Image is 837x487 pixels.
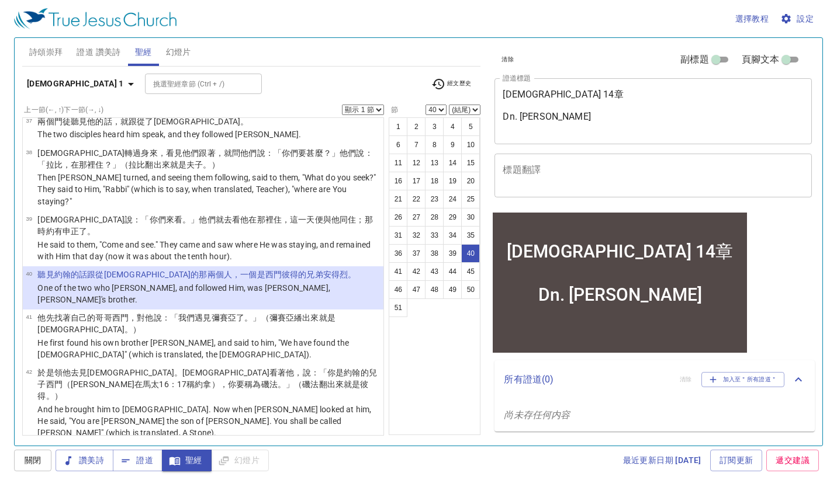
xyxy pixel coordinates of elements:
span: 37 [26,117,32,124]
wg4314: [DEMOGRAPHIC_DATA] [37,368,377,401]
span: 加入至＂所有證道＂ [709,374,777,385]
wg846: 的那 [191,270,356,279]
span: 訂閱更新 [720,453,753,468]
button: 51 [389,298,407,317]
span: 讚美詩 [65,453,104,468]
span: 清除 [501,54,514,65]
button: 30 [461,208,480,227]
iframe: from-child [490,210,750,356]
button: 31 [389,226,407,245]
button: 27 [407,208,426,227]
wg191: 他的話 [87,117,248,126]
a: 最近更新日期 [DATE] [618,450,706,471]
wg1565: 時 [37,227,95,236]
wg2258: 申正 [63,227,96,236]
p: [DEMOGRAPHIC_DATA] [37,147,380,171]
wg2532: 跟從了 [129,117,248,126]
span: 幻燈片 [166,45,191,60]
button: 23 [425,190,444,208]
button: 20 [461,172,480,190]
wg1689: 他 [37,368,377,401]
wg3778: 先 [37,313,335,334]
button: 42 [407,262,426,281]
button: 10 [461,135,480,154]
button: 48 [425,280,444,299]
label: 節 [389,106,398,113]
a: 遞交建議 [766,450,819,471]
button: 5 [461,117,480,136]
wg2424: 。[DEMOGRAPHIC_DATA] [37,368,377,401]
button: 讚美詩 [56,450,113,471]
wg5207: 西門 [37,380,368,401]
wg3004: ：「你們來 [37,215,372,236]
button: 關閉 [14,450,51,471]
span: 設定 [783,12,814,26]
button: 39 [443,244,462,263]
a: 訂閱更新 [710,450,763,471]
label: 上一節 (←, ↑) 下一節 (→, ↓) [24,106,103,113]
span: 詩頌崇拜 [29,45,63,60]
wg2036: ：「拉比 [37,148,372,169]
span: 頁腳文本 [742,53,780,67]
p: He said to them, "Come and see." They came and saw where He was staying, and remained with Him th... [37,239,380,262]
wg4226: 住 [37,215,372,236]
p: 所有證道 ( 0 ) [504,373,670,387]
button: 47 [407,280,426,299]
wg846: 同住 [37,215,372,236]
wg1488: 約翰 [37,368,377,401]
button: 16 [389,172,407,190]
button: 36 [389,244,407,263]
button: 7 [407,135,426,154]
button: 43 [425,262,444,281]
button: 8 [425,135,444,154]
wg80: 安得烈 [323,270,357,279]
wg3323: 了。」（彌賽亞繙出來 [37,313,335,334]
div: 所有證道(0)清除加入至＂所有證道＂ [494,360,815,399]
p: 聽見 [37,269,380,280]
wg3306: ；那 [37,215,372,236]
wg2980: ，就 [112,117,249,126]
button: 21 [389,190,407,208]
wg3306: ？」（拉比翻出來就是夫子。） [104,160,220,169]
wg5547: 。） [124,325,141,334]
wg5610: 了。 [79,227,95,236]
wg2495: 的兒子 [37,368,377,401]
wg846: 去見 [37,368,377,401]
wg2300: 他們 [37,148,372,169]
span: 聖經 [171,453,202,468]
wg846: 說 [37,148,372,169]
button: 聖經 [162,450,212,471]
button: 37 [407,244,426,263]
wg2250: 約 [46,227,96,236]
wg2564: 磯法 [37,380,368,401]
button: 26 [389,208,407,227]
span: 遞交建議 [776,453,810,468]
wg2786: 。」（磯法翻出來 [37,380,368,401]
wg2064: 看 [37,215,372,236]
button: 清除 [494,53,521,67]
button: 28 [425,208,444,227]
button: 證道 [113,450,162,471]
p: The two disciples heard him speak, and they followed [PERSON_NAME]. [37,128,301,140]
b: [DEMOGRAPHIC_DATA] 1 [27,76,124,91]
wg1492: 他在那裡 [37,215,372,236]
button: 24 [443,190,462,208]
wg2036: ：「你 [37,368,377,401]
wg190: [DEMOGRAPHIC_DATA] [154,117,249,126]
button: 12 [407,154,426,172]
span: 41 [26,314,32,320]
wg846: ，說 [37,368,377,401]
wg4771: 是 [37,368,377,401]
wg3588: 兩個 [207,270,357,279]
button: 3 [425,117,444,136]
p: 兩個 [37,116,301,127]
wg4074: 。） [46,391,63,401]
wg190: [DEMOGRAPHIC_DATA] [104,270,357,279]
input: Type Bible Reference [148,77,239,91]
span: 證道 [122,453,153,468]
wg2424: 說 [37,215,372,236]
wg4762: ，看見 [37,148,372,169]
